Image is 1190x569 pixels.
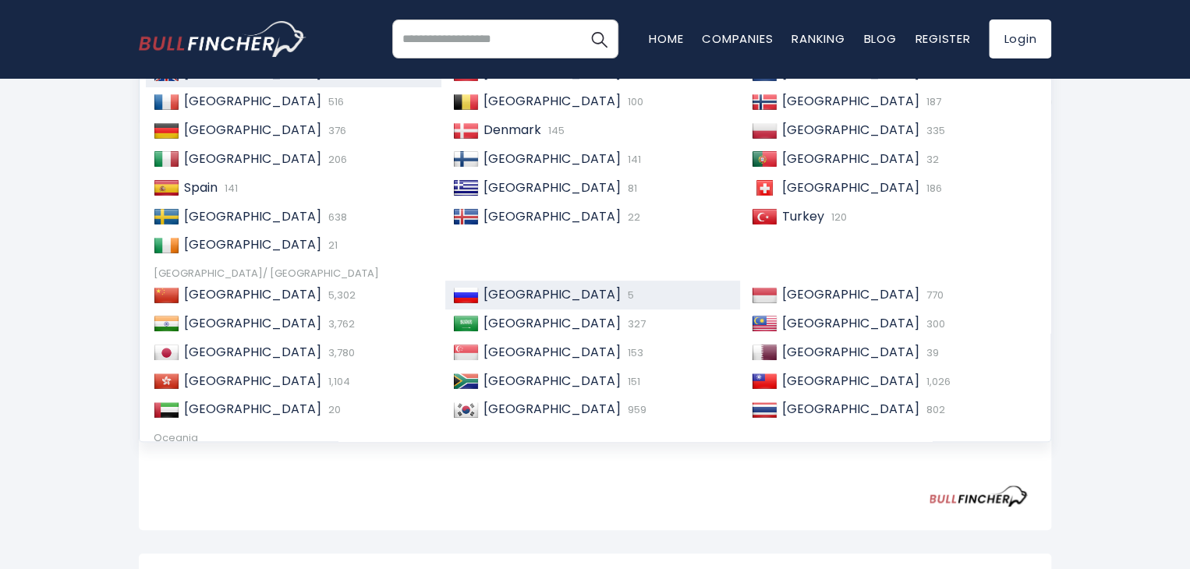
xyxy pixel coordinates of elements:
span: [GEOGRAPHIC_DATA] [782,372,919,390]
span: [GEOGRAPHIC_DATA] [184,92,321,110]
span: 376 [324,123,346,138]
span: Turkey [782,207,824,225]
span: 3,780 [324,345,355,360]
span: [GEOGRAPHIC_DATA] [483,178,621,196]
span: 32 [923,152,939,167]
span: 638 [324,210,347,224]
div: [GEOGRAPHIC_DATA]/ [GEOGRAPHIC_DATA] [154,267,1036,281]
span: 141 [221,181,238,196]
span: 81 [624,181,637,196]
span: 770 [923,288,944,302]
span: [GEOGRAPHIC_DATA] [782,92,919,110]
span: [GEOGRAPHIC_DATA] [184,121,321,139]
img: bullfincher logo [139,21,306,57]
span: 5 [624,288,634,302]
span: [GEOGRAPHIC_DATA] [184,150,321,168]
a: Register [915,30,970,47]
a: Login [989,19,1051,58]
a: Home [649,30,683,47]
span: [GEOGRAPHIC_DATA] [782,150,919,168]
span: 3,762 [324,316,355,331]
span: [GEOGRAPHIC_DATA] [483,400,621,418]
span: [GEOGRAPHIC_DATA] [782,178,919,196]
span: 22 [624,210,640,224]
span: [GEOGRAPHIC_DATA] [483,314,621,332]
span: 100 [624,94,643,109]
span: 151 [624,374,640,389]
span: 187 [923,94,941,109]
span: 327 [624,316,646,331]
a: Companies [702,30,773,47]
span: Denmark [483,121,541,139]
span: [GEOGRAPHIC_DATA] [483,372,621,390]
span: [GEOGRAPHIC_DATA] [184,400,321,418]
span: [GEOGRAPHIC_DATA] [184,314,321,332]
span: 802 [923,402,945,417]
span: [GEOGRAPHIC_DATA] [483,285,621,303]
button: Search [579,19,618,58]
span: [GEOGRAPHIC_DATA] [184,343,321,361]
span: [GEOGRAPHIC_DATA] [782,285,919,303]
a: Ranking [792,30,845,47]
span: [GEOGRAPHIC_DATA] [184,235,321,253]
span: 975 [324,66,346,81]
a: Blog [863,30,896,47]
span: [GEOGRAPHIC_DATA] [184,372,321,390]
span: 141 [624,152,641,167]
span: 300 [923,316,945,331]
span: 120 [827,210,847,224]
span: [GEOGRAPHIC_DATA] [483,343,621,361]
span: [GEOGRAPHIC_DATA] [782,400,919,418]
span: [GEOGRAPHIC_DATA] [184,207,321,225]
span: 145 [544,123,565,138]
span: 20 [324,402,341,417]
span: [GEOGRAPHIC_DATA] [483,92,621,110]
a: Go to homepage [139,21,306,57]
span: 1,026 [923,374,951,389]
span: [GEOGRAPHIC_DATA] [483,150,621,168]
span: 1,104 [324,374,350,389]
span: [GEOGRAPHIC_DATA] [483,207,621,225]
span: [GEOGRAPHIC_DATA] [782,121,919,139]
span: 153 [624,345,643,360]
span: 335 [923,123,945,138]
span: 5,302 [324,288,356,302]
span: [GEOGRAPHIC_DATA] [782,343,919,361]
span: 76 [923,66,938,81]
span: Spain [184,178,218,196]
span: 56 [624,66,640,81]
span: 959 [624,402,646,417]
span: 206 [324,152,347,167]
span: 21 [324,238,338,253]
span: [GEOGRAPHIC_DATA] [782,314,919,332]
span: [GEOGRAPHIC_DATA] [184,285,321,303]
div: Oceania [154,432,1036,445]
span: 516 [324,94,344,109]
span: 186 [923,181,942,196]
span: 39 [923,345,939,360]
